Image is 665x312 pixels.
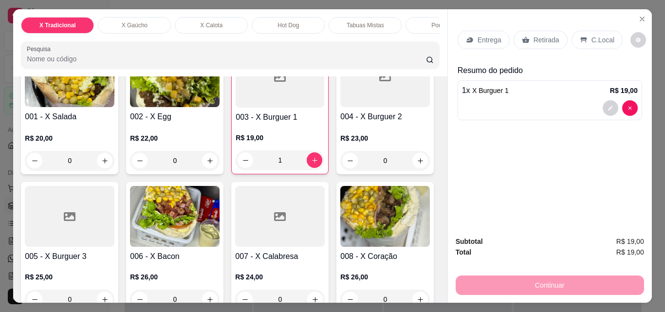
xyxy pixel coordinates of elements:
p: C.Local [591,35,614,45]
button: decrease-product-quantity [622,100,638,116]
p: Porções [431,21,453,29]
h4: 005 - X Burguer 3 [25,251,114,262]
p: R$ 25,00 [25,272,114,282]
p: Tabuas Mistas [347,21,384,29]
p: R$ 20,00 [25,133,114,143]
p: X Gaúcho [122,21,148,29]
p: R$ 22,00 [130,133,220,143]
p: R$ 19,00 [610,86,638,95]
h4: 006 - X Bacon [130,251,220,262]
input: Pesquisa [27,54,426,64]
p: Entrega [478,35,501,45]
p: R$ 26,00 [130,272,220,282]
img: product-image [130,46,220,107]
img: product-image [25,46,114,107]
p: R$ 26,00 [340,272,430,282]
label: Pesquisa [27,45,54,53]
strong: Subtotal [456,238,483,245]
h4: 007 - X Calabresa [235,251,325,262]
img: product-image [130,186,220,247]
p: Hot Dog [277,21,299,29]
p: Retirada [534,35,559,45]
img: product-image [340,186,430,247]
p: R$ 23,00 [340,133,430,143]
span: R$ 19,00 [616,247,644,257]
button: decrease-product-quantity [630,32,646,48]
button: decrease-product-quantity [603,100,618,116]
button: Close [634,11,650,27]
h4: 001 - X Salada [25,111,114,123]
span: X Burguer 1 [472,87,509,94]
p: Resumo do pedido [458,65,642,76]
h4: 008 - X Coração [340,251,430,262]
h4: 004 - X Burguer 2 [340,111,430,123]
p: 1 x [462,85,509,96]
h4: 002 - X Egg [130,111,220,123]
p: X Tradicional [39,21,76,29]
h4: 003 - X Burguer 1 [236,111,324,123]
p: X Calota [200,21,222,29]
strong: Total [456,248,471,256]
p: R$ 19,00 [236,133,324,143]
p: R$ 24,00 [235,272,325,282]
span: R$ 19,00 [616,236,644,247]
